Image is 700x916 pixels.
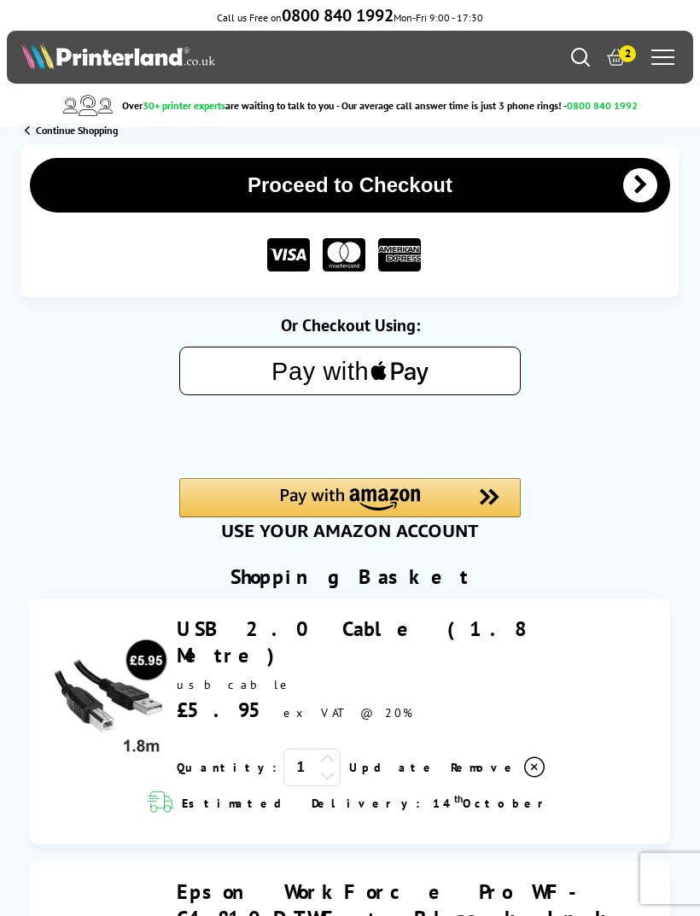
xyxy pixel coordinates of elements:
a: Printerland Logo [21,42,350,73]
span: Remove [451,760,518,775]
a: 2 [607,48,626,67]
img: VISA [267,238,310,271]
b: 0800 840 1992 [282,4,394,26]
span: 30+ printer experts [143,99,225,112]
img: American Express [378,238,421,271]
a: Continue Shopping [25,124,118,137]
span: usbcable [177,677,293,692]
a: 0800 840 1992 [282,11,394,24]
div: £5.95 [177,697,275,723]
div: Amazon Pay - Use your Amazon account [179,478,521,538]
span: 2 [619,45,636,62]
h1: Shopping Basket [230,563,470,590]
img: USB 2.0 Cable (1.8 Metre) [47,639,168,760]
span: Quantity: [177,760,277,775]
a: Update [349,760,437,775]
a: Delete item from your basket [451,755,547,780]
img: Printerland Logo [21,42,215,69]
iframe: PayPal [179,406,521,464]
a: USB 2.0 Cable (1.8 Metre) [177,616,525,668]
div: Or Checkout Using: [21,314,680,336]
span: ex VAT @ 20% [283,705,412,721]
sup: th [454,792,463,805]
button: Proceed to Checkout [30,158,671,213]
span: - Our average call answer time is just 3 phone rings! - [336,99,638,112]
span: Over are waiting to talk to you [122,99,334,112]
span: Estimated Delivery: 14 October [182,792,553,813]
span: Continue Shopping [36,124,118,137]
img: MASTER CARD [323,238,365,271]
a: Search [571,48,590,67]
span: 0800 840 1992 [567,99,638,112]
